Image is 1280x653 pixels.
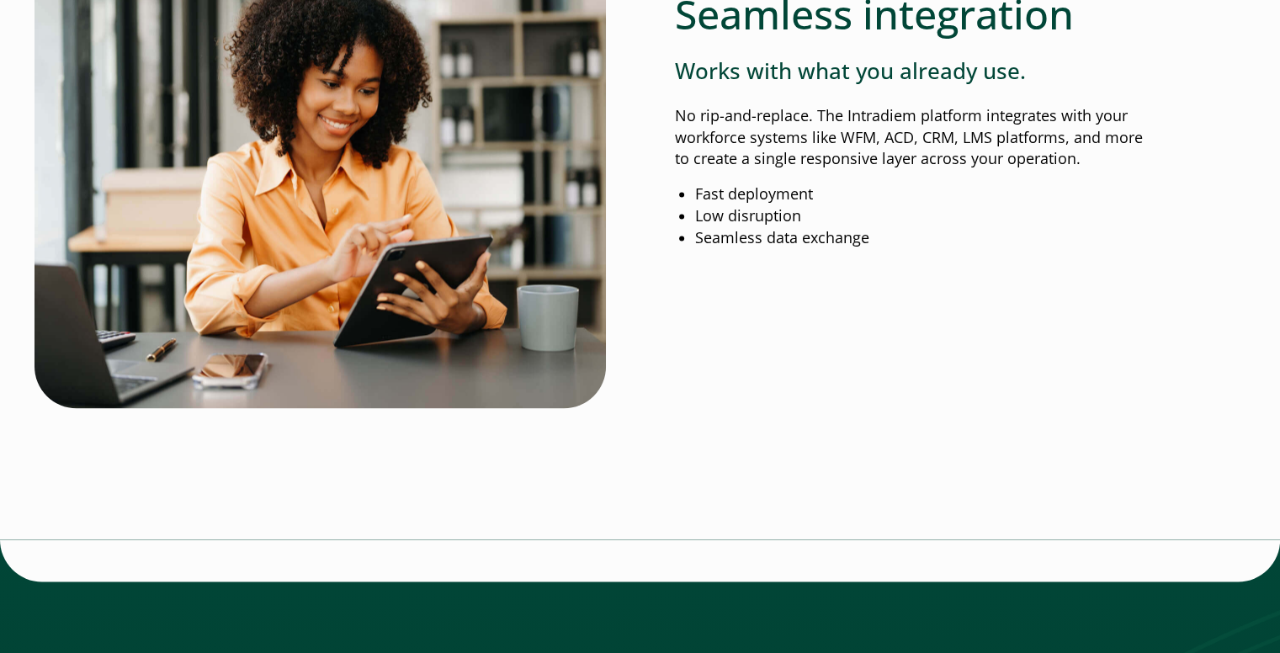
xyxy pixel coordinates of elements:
li: Fast deployment [695,183,1158,205]
li: Low disruption [695,205,1158,227]
h3: Works with what you already use. [675,58,1158,84]
p: No rip-and-replace. The Intradiem platform integrates with your workforce systems like WFM, ACD, ... [675,105,1158,171]
li: Seamless data exchange [695,227,1158,249]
